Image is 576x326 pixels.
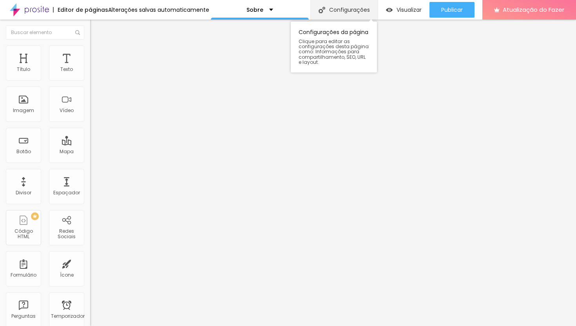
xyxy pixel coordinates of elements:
font: Perguntas [11,313,36,319]
font: Clique para editar as configurações desta página como: Informações para compartilhamento, SEO, UR... [299,38,369,65]
font: Alterações salvas automaticamente [108,6,209,14]
font: Sobre [246,6,263,14]
font: Configurações [329,6,370,14]
font: Ícone [60,272,74,278]
font: Mapa [60,148,74,155]
font: Editor de páginas [58,6,108,14]
font: Texto [60,66,73,72]
font: Configurações da página [299,28,368,36]
font: Publicar [441,6,463,14]
input: Buscar elemento [6,25,84,40]
font: Visualizar [397,6,422,14]
font: Atualização do Fazer [503,5,564,14]
img: Ícone [75,30,80,35]
font: Botão [16,148,31,155]
font: Vídeo [60,107,74,114]
font: Temporizador [51,313,85,319]
img: Ícone [319,7,325,13]
font: Título [17,66,30,72]
font: Redes Sociais [58,228,76,240]
button: Visualizar [378,2,429,18]
font: Código HTML [14,228,33,240]
iframe: Editor [90,20,576,326]
img: view-1.svg [386,7,393,13]
font: Espaçador [53,189,80,196]
font: Formulário [11,272,36,278]
font: Imagem [13,107,34,114]
font: Divisor [16,189,31,196]
button: Publicar [429,2,475,18]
